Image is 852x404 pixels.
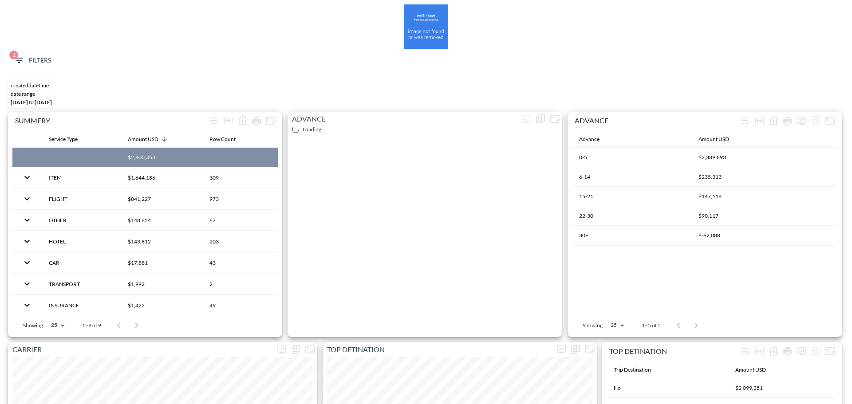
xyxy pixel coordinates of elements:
[795,114,809,128] span: Display settings
[323,344,554,355] p: TOP DETINATION
[735,365,777,375] span: Amount USD
[42,252,121,273] th: CAR
[781,114,795,128] div: Print
[691,148,837,167] th: $2,389,893
[20,255,35,270] button: expand row
[609,347,738,355] div: TOP DETINATION
[20,170,35,185] button: expand row
[766,344,781,358] div: Number of rows selected for download: 116
[752,344,766,358] div: Toggle table layout between fixed and auto (default: auto)
[579,134,611,145] span: Advance
[579,134,600,145] div: Advance
[691,226,837,245] th: $-62,088
[42,295,121,316] th: INSURANCE
[781,344,795,358] div: Print
[533,112,548,126] div: Show chart as table
[20,212,35,227] button: expand row
[42,188,121,209] th: FLIGHT
[249,114,264,128] div: Print
[691,167,837,187] th: $235,313
[20,191,35,206] button: expand row
[202,231,278,252] th: 203
[209,134,236,145] div: Row Count
[809,114,823,128] div: Show chart as table
[691,206,837,226] th: $90,117
[82,322,101,329] p: 1–9 of 9
[23,322,43,329] p: Showing
[42,210,121,231] th: OTHER
[568,342,583,357] div: Show chart as table
[735,365,766,375] div: Amount USD
[221,114,235,128] div: Toggle table layout between fixed and auto (default: auto)
[642,322,661,329] p: 1–5 of 5
[121,295,202,316] th: $1,422
[548,112,562,126] button: Fullscreen
[572,187,691,206] th: 15-21
[121,167,202,188] th: $1,644,186
[8,344,275,355] p: CARRIER
[795,344,809,358] button: more
[583,342,597,357] button: Fullscreen
[121,252,202,273] th: $17,881
[49,134,89,145] span: Service Type
[11,99,52,106] span: [DATE] [DATE]
[121,210,202,231] th: $148,654
[121,188,202,209] th: $841,227
[292,126,557,133] div: Loading...
[10,52,55,69] button: 1Filters
[128,134,158,145] div: Amount USD
[14,55,51,66] span: Filters
[202,188,278,209] th: 973
[607,378,728,398] th: No
[207,114,221,128] div: Wrap text
[738,114,752,128] div: Wrap text
[209,134,247,145] span: Row Count
[795,114,809,128] button: more
[606,319,627,331] div: 25
[128,134,170,145] span: Amount USD
[795,344,809,358] span: Display settings
[404,4,448,49] img: amsalem-2.png
[572,226,691,245] th: 30+
[9,51,18,59] span: 1
[288,114,519,124] p: ADVANCE
[20,234,35,249] button: expand row
[42,167,121,188] th: ITEM
[42,274,121,294] th: TRANSPORT
[11,90,52,97] div: DATE RANGE
[202,274,278,294] th: 2
[614,365,663,375] span: Trip Destination
[698,134,741,145] span: Amount USD
[235,114,249,128] div: Number of rows selected for download: 9
[691,187,837,206] th: $147,118
[728,378,837,398] th: $2,099,351
[29,99,34,106] span: to
[823,114,837,128] button: Fullscreen
[289,342,303,357] div: Show chart as table
[752,114,766,128] div: Toggle table layout between fixed and auto (default: auto)
[20,298,35,313] button: expand row
[575,116,738,125] div: ADVANCE
[121,148,202,167] th: $2,800,353
[809,344,823,358] div: Show chart as table
[614,365,651,375] div: Trip Destination
[15,116,207,125] div: SUMMERY
[823,344,837,358] button: Fullscreen
[49,134,78,145] div: Service Type
[583,322,603,329] p: Showing
[572,206,691,226] th: 22-30
[47,319,68,331] div: 25
[554,342,568,357] button: more
[766,114,781,128] div: Number of rows selected for download: 5
[11,82,52,89] div: CREATEDDATETIME
[202,252,278,273] th: 43
[264,114,278,128] button: Fullscreen
[121,231,202,252] th: $143,812
[275,342,289,357] button: more
[202,295,278,316] th: 49
[202,210,278,231] th: 67
[275,342,289,357] span: Display settings
[572,148,691,167] th: 0-5
[738,344,752,358] div: Wrap text
[20,276,35,291] button: expand row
